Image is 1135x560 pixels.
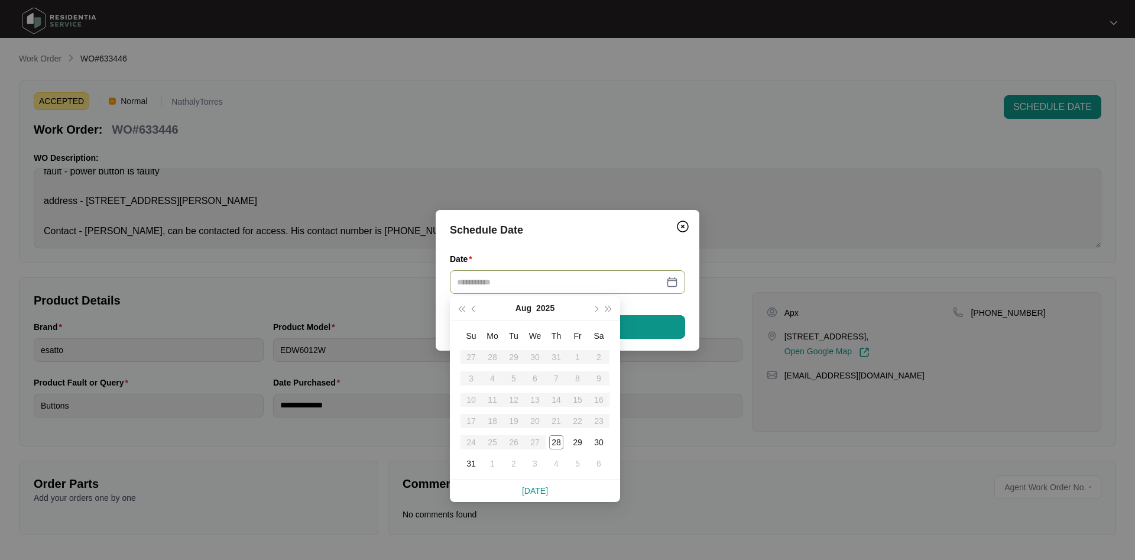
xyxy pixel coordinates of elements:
button: Aug [515,296,531,320]
div: 3 [528,457,542,471]
button: Close [673,217,692,236]
td: 2025-09-04 [546,453,567,474]
td: 2025-08-30 [588,432,609,453]
div: 29 [570,435,585,449]
label: Date [450,253,477,265]
input: Date [457,276,664,289]
img: closeCircle [676,219,690,234]
td: 2025-09-03 [524,453,546,474]
th: Th [546,325,567,347]
button: 2025 [536,296,554,320]
div: 2 [507,457,521,471]
td: 2025-09-01 [482,453,503,474]
td: 2025-09-05 [567,453,588,474]
div: 6 [592,457,606,471]
th: Sa [588,325,609,347]
th: We [524,325,546,347]
th: Su [461,325,482,347]
div: 31 [464,457,478,471]
a: [DATE] [522,486,548,496]
td: 2025-08-31 [461,453,482,474]
div: 1 [485,457,500,471]
td: 2025-09-06 [588,453,609,474]
td: 2025-08-29 [567,432,588,453]
th: Tu [503,325,524,347]
th: Fr [567,325,588,347]
td: 2025-08-28 [546,432,567,453]
th: Mo [482,325,503,347]
td: 2025-09-02 [503,453,524,474]
div: 4 [549,457,563,471]
div: Schedule Date [450,222,685,238]
div: 5 [570,457,585,471]
div: 30 [592,435,606,449]
div: 28 [549,435,563,449]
